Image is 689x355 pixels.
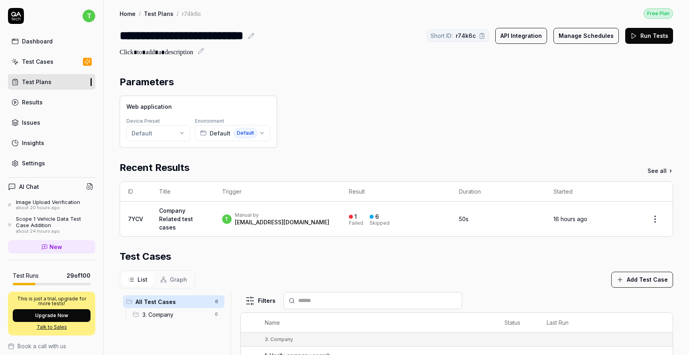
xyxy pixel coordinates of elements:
[182,10,201,18] div: r74k6c
[122,272,154,287] button: List
[138,275,148,284] span: List
[210,129,230,137] span: Default
[120,75,174,89] h2: Parameters
[459,216,469,222] time: 50s
[370,221,390,226] div: Skipped
[8,155,95,171] a: Settings
[644,8,673,19] button: Free Plan
[83,8,95,24] button: t
[19,182,39,191] h4: AI Chat
[495,28,547,44] button: API Integration
[139,10,141,18] div: /
[240,293,280,309] button: Filters
[8,342,95,350] a: Book a call with us
[128,216,143,222] a: 7YCV
[625,28,673,44] button: Run Tests
[22,139,44,147] div: Insights
[142,310,210,319] span: 3. Company
[120,10,136,18] a: Home
[8,135,95,151] a: Insights
[349,221,363,226] div: Failed
[611,272,673,288] button: Add Test Case
[144,10,173,18] a: Test Plans
[136,298,210,306] span: All Test Cases
[170,275,187,284] span: Graph
[234,128,257,138] span: Default
[354,213,357,220] div: 1
[22,57,53,66] div: Test Cases
[545,182,638,202] th: Started
[16,205,80,211] div: about 20 hours ago
[212,297,221,306] span: 6
[18,342,66,350] span: Book a call with us
[8,94,95,110] a: Results
[22,78,51,86] div: Test Plans
[195,118,224,124] label: Environment
[151,182,214,202] th: Title
[8,115,95,130] a: Issues
[120,182,151,202] th: ID
[235,212,329,218] div: Manual by
[130,308,224,321] div: Drag to reorder3. Company6
[212,310,221,319] span: 6
[195,125,270,141] button: DefaultDefault
[431,31,453,40] span: Short ID:
[22,37,53,45] div: Dashboard
[235,218,329,226] div: [EMAIL_ADDRESS][DOMAIN_NAME]
[126,102,172,111] span: Web application
[553,28,619,44] button: Manage Schedules
[159,207,193,231] a: Company Related test cases
[22,98,43,106] div: Results
[16,199,80,205] div: Image Upload Verification
[8,216,95,234] a: Scope 1 Vehicle Data Test Case Additionabout 24 hours ago
[132,129,152,137] div: Default
[83,10,95,22] span: t
[120,249,171,264] h2: Test Cases
[8,199,95,211] a: Image Upload Verificationabout 20 hours ago
[13,324,91,331] a: Talk to Sales
[451,182,545,202] th: Duration
[126,118,160,124] label: Device Preset
[8,240,95,253] a: New
[120,161,189,175] h2: Recent Results
[49,243,62,251] span: New
[214,182,341,202] th: Trigger
[16,229,95,234] div: about 24 hours ago
[648,167,673,175] a: See all
[539,313,622,333] th: Last Run
[341,182,451,202] th: Result
[257,313,496,333] th: Name
[22,118,40,127] div: Issues
[67,271,91,280] span: 29 of 100
[16,216,95,229] div: Scope 1 Vehicle Data Test Case Addition
[456,31,476,40] span: r74k6c
[13,272,39,279] h5: Test Runs
[496,313,539,333] th: Status
[22,159,45,167] div: Settings
[154,272,193,287] button: Graph
[553,216,587,222] time: 16 hours ago
[222,214,232,224] span: t
[265,336,293,343] div: 3. Company
[13,309,91,322] button: Upgrade Now
[177,10,179,18] div: /
[13,296,91,306] p: This is just a trial, upgrade for more tests!
[8,74,95,90] a: Test Plans
[375,213,379,220] div: 6
[8,54,95,69] a: Test Cases
[8,33,95,49] a: Dashboard
[126,125,190,141] button: Default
